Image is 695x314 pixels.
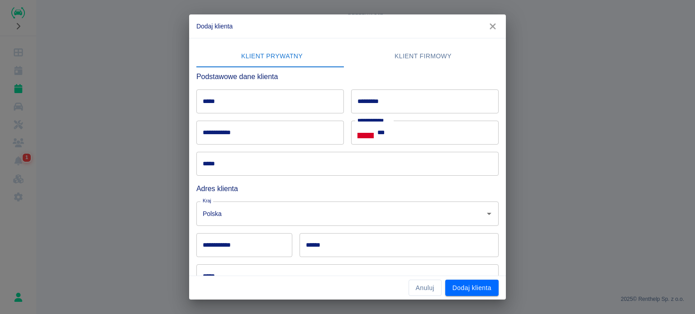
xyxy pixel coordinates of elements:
div: lab API tabs example [196,46,499,67]
button: Anuluj [409,280,442,296]
button: Dodaj klienta [445,280,499,296]
button: Klient prywatny [196,46,347,67]
button: Select country [357,126,374,140]
h2: Dodaj klienta [189,14,506,38]
button: Otwórz [483,207,495,220]
h6: Podstawowe dane klienta [196,71,499,82]
button: Klient firmowy [347,46,499,67]
label: Kraj [203,197,211,204]
h6: Adres klienta [196,183,499,194]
